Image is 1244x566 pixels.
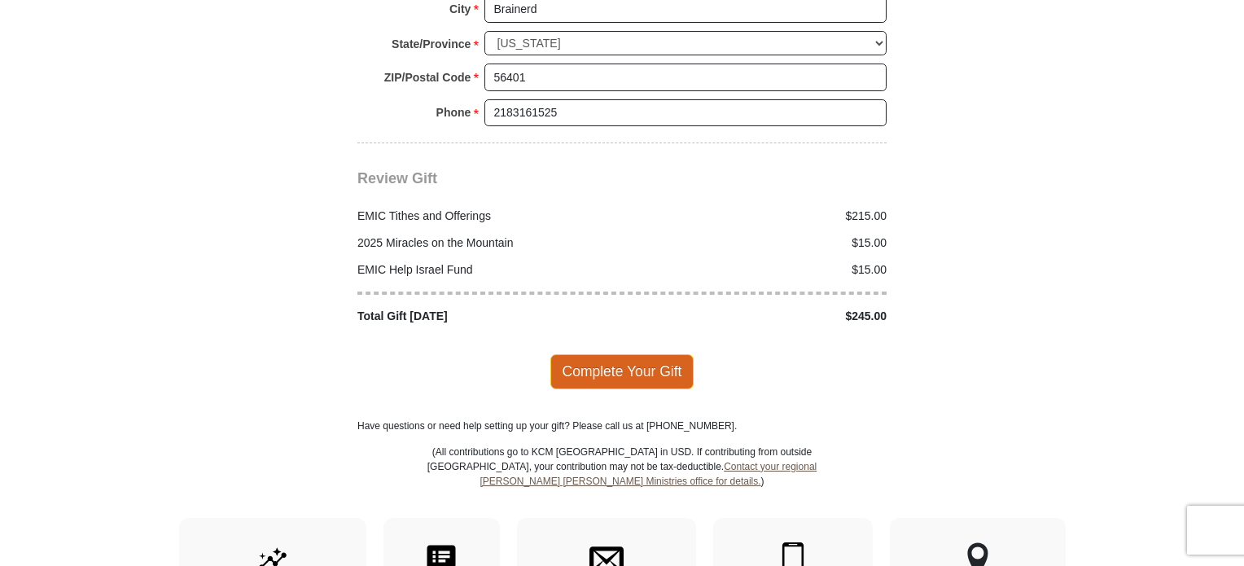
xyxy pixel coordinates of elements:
[480,461,817,487] a: Contact your regional [PERSON_NAME] [PERSON_NAME] Ministries office for details.
[622,261,896,279] div: $15.00
[349,308,623,325] div: Total Gift [DATE]
[357,419,887,433] p: Have questions or need help setting up your gift? Please call us at [PHONE_NUMBER].
[349,261,623,279] div: EMIC Help Israel Fund
[622,235,896,252] div: $15.00
[349,235,623,252] div: 2025 Miracles on the Mountain
[384,66,471,89] strong: ZIP/Postal Code
[622,308,896,325] div: $245.00
[436,101,471,124] strong: Phone
[622,208,896,225] div: $215.00
[392,33,471,55] strong: State/Province
[357,170,437,186] span: Review Gift
[349,208,623,225] div: EMIC Tithes and Offerings
[427,445,817,518] p: (All contributions go to KCM [GEOGRAPHIC_DATA] in USD. If contributing from outside [GEOGRAPHIC_D...
[550,354,694,388] span: Complete Your Gift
